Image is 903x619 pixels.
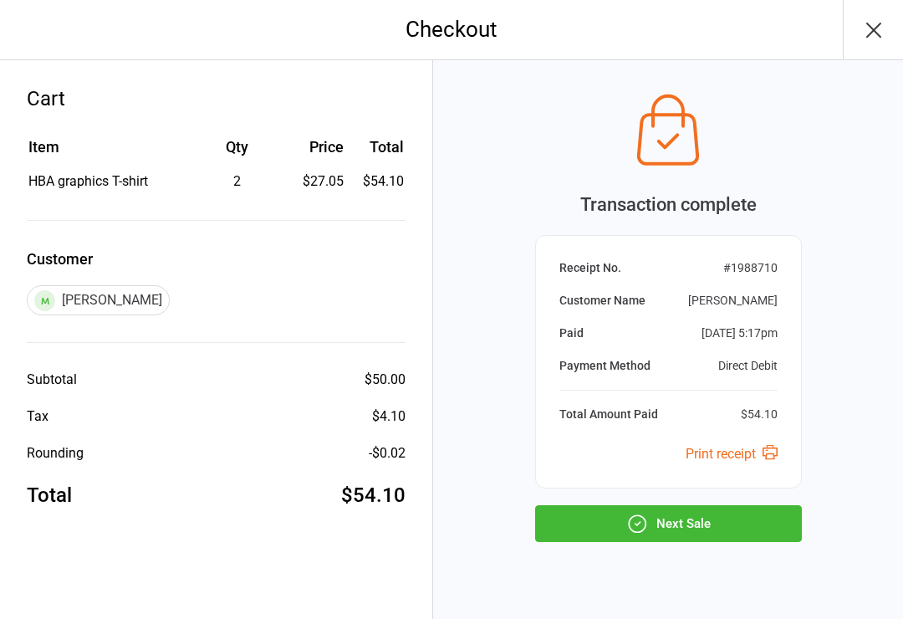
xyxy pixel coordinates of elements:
[701,325,778,342] div: [DATE] 5:17pm
[341,480,406,510] div: $54.10
[365,370,406,390] div: $50.00
[288,171,344,192] div: $27.05
[28,136,186,170] th: Item
[27,443,84,463] div: Rounding
[27,480,72,510] div: Total
[369,443,406,463] div: -$0.02
[559,259,621,277] div: Receipt No.
[27,407,48,427] div: Tax
[288,136,344,158] div: Price
[27,370,77,390] div: Subtotal
[559,357,650,375] div: Payment Method
[559,292,645,309] div: Customer Name
[27,248,406,270] label: Customer
[686,446,778,462] a: Print receipt
[350,171,404,192] td: $54.10
[27,84,406,114] div: Cart
[741,406,778,423] div: $54.10
[688,292,778,309] div: [PERSON_NAME]
[718,357,778,375] div: Direct Debit
[535,191,802,218] div: Transaction complete
[187,136,286,170] th: Qty
[559,325,584,342] div: Paid
[559,406,658,423] div: Total Amount Paid
[187,171,286,192] div: 2
[28,173,148,189] span: HBA graphics T-shirt
[372,407,406,427] div: $4.10
[535,505,802,542] button: Next Sale
[27,285,170,315] div: [PERSON_NAME]
[350,136,404,170] th: Total
[723,259,778,277] div: # 1988710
